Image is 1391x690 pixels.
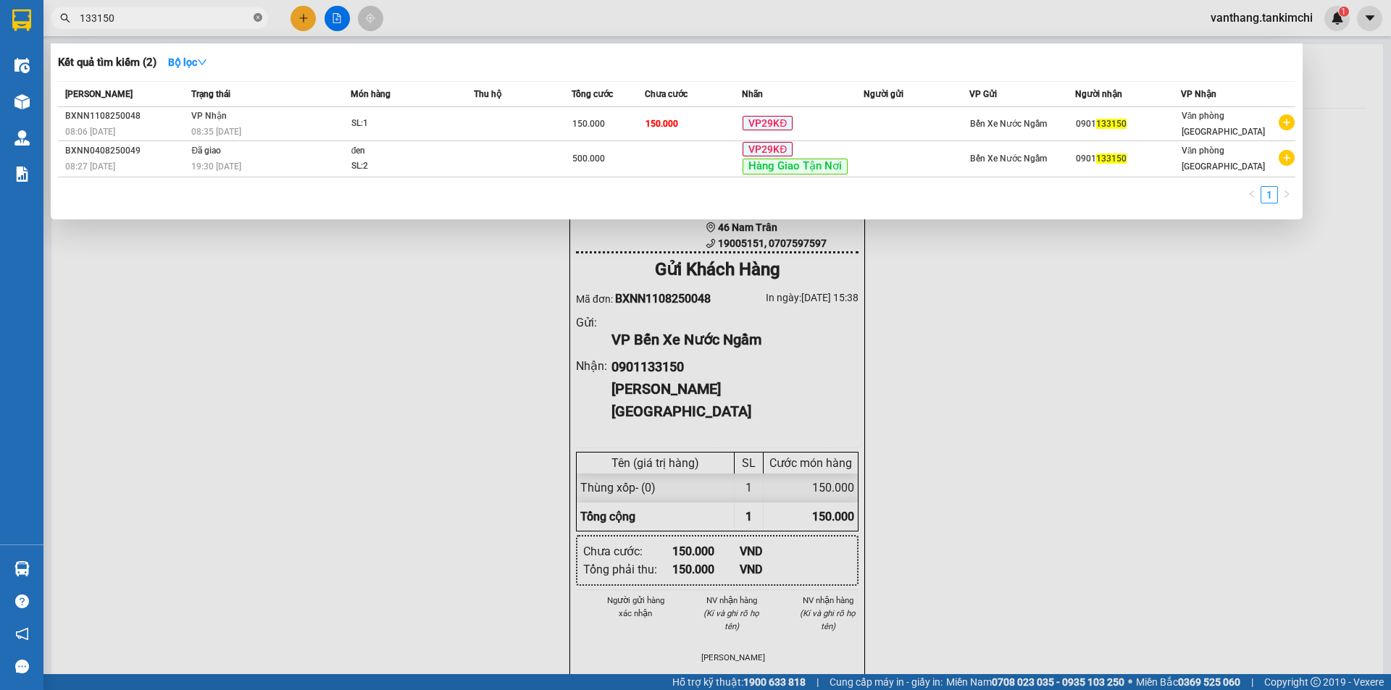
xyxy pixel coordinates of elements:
span: Người nhận [1075,89,1122,99]
span: VP29KĐ [743,116,793,130]
span: Hàng Giao Tận Nơi [743,159,848,174]
span: Tổng cước [572,89,613,99]
div: SL: 2 [351,159,460,174]
button: right [1278,186,1295,203]
div: BXNN0408250049 [65,143,187,159]
span: plus-circle [1279,114,1295,130]
span: Bến Xe Nước Ngầm [970,153,1047,164]
h3: Kết quả tìm kiếm ( 2 ) [58,55,156,70]
span: VP Gửi [969,89,997,99]
span: 133150 [1096,153,1127,164]
input: Tìm tên, số ĐT hoặc mã đơn [80,10,251,26]
div: 0901 [1076,151,1180,167]
span: Văn phòng [GEOGRAPHIC_DATA] [1182,111,1265,137]
div: SL: 1 [351,116,460,132]
span: 150.000 [646,119,678,129]
span: Văn phòng [GEOGRAPHIC_DATA] [1182,146,1265,172]
span: VP29KĐ [743,142,793,156]
span: question-circle [15,594,29,608]
span: Trạng thái [191,89,230,99]
li: Previous Page [1243,186,1261,203]
li: VP Bến Xe Nước Ngầm [7,62,100,93]
img: warehouse-icon [14,94,30,109]
span: phone [7,96,17,106]
button: Bộ lọcdown [156,51,219,74]
span: 19:30 [DATE] [191,161,241,172]
span: [PERSON_NAME] [65,89,133,99]
img: warehouse-icon [14,58,30,73]
span: VP Nhận [1181,89,1216,99]
span: VP Nhận [191,111,227,121]
span: plus-circle [1279,150,1295,166]
span: 150.000 [572,119,605,129]
span: Người gửi [864,89,903,99]
span: Nhãn [742,89,763,99]
span: right [1282,190,1291,198]
li: [PERSON_NAME] [7,7,210,35]
img: logo-vxr [12,9,31,31]
span: 500.000 [572,153,605,164]
strong: Bộ lọc [168,56,207,68]
li: [PERSON_NAME] [GEOGRAPHIC_DATA] [100,62,193,109]
span: notification [15,627,29,641]
button: left [1243,186,1261,203]
img: warehouse-icon [14,130,30,146]
li: 1 [1261,186,1278,203]
a: 1 [1261,187,1277,203]
span: Bến Xe Nước Ngầm [970,119,1047,129]
span: 08:06 [DATE] [65,127,115,137]
li: Next Page [1278,186,1295,203]
img: solution-icon [14,167,30,182]
span: message [15,660,29,673]
span: search [60,13,70,23]
span: left [1248,190,1256,198]
span: down [197,57,207,67]
span: Chưa cước [645,89,688,99]
span: close-circle [254,12,262,25]
span: 133150 [1096,119,1127,129]
span: Món hàng [351,89,390,99]
div: BXNN1108250048 [65,109,187,124]
span: close-circle [254,13,262,22]
span: 08:35 [DATE] [191,127,241,137]
span: Đã giao [191,146,221,156]
span: 08:27 [DATE] [65,161,115,172]
span: Thu hộ [474,89,501,99]
img: warehouse-icon [14,561,30,576]
div: đen [351,143,460,159]
b: 19005151, 0707597597 [7,96,68,123]
img: logo.jpg [7,7,58,58]
div: 0901 [1076,117,1180,132]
